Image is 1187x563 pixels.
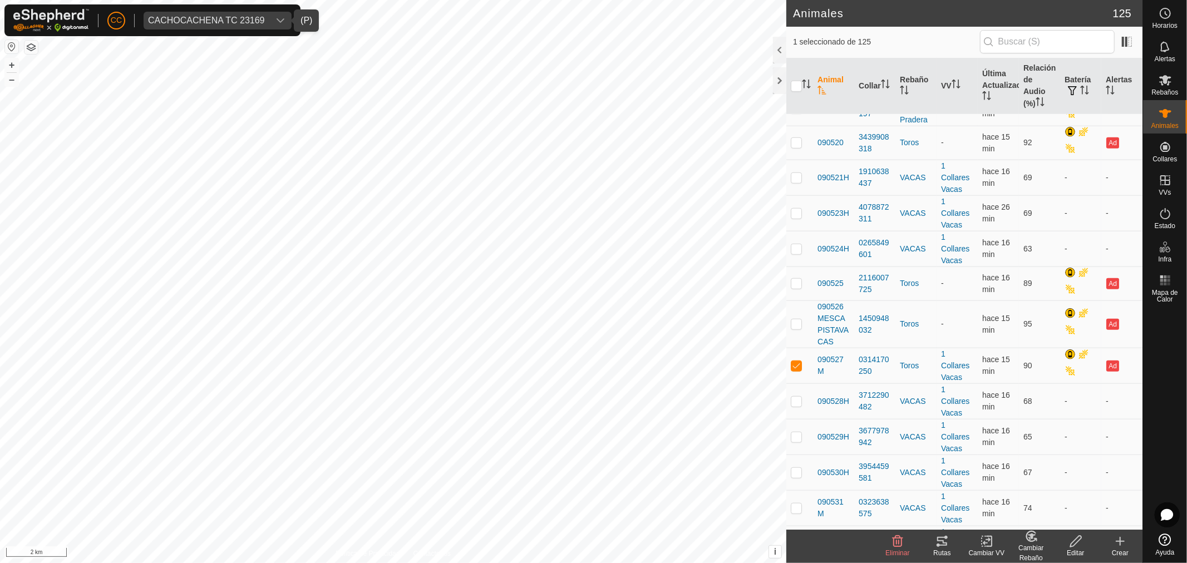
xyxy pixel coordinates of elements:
[5,73,18,86] button: –
[1023,503,1032,512] span: 74
[817,208,849,219] span: 090523H
[1159,189,1171,196] span: VVs
[859,425,891,448] div: 3677978942
[793,7,1113,20] h2: Animales
[269,12,292,29] div: dropdown trigger
[1023,209,1032,218] span: 69
[413,549,451,559] a: Contáctenos
[1060,195,1101,231] td: -
[1023,468,1032,477] span: 67
[1023,319,1032,328] span: 95
[982,238,1010,259] span: 19 ago 2025, 10:48
[1009,543,1053,563] div: Cambiar Rebaño
[817,137,844,149] span: 090520
[941,319,944,328] app-display-virtual-paddock-transition: -
[1146,289,1184,303] span: Mapa de Calor
[900,278,932,289] div: Toros
[817,301,850,348] span: 090526MESCAPISTAVACAS
[859,237,891,260] div: 0265849601
[1080,87,1089,96] p-sorticon: Activar para ordenar
[900,396,932,407] div: VACAS
[24,41,38,54] button: Capas del Mapa
[817,467,849,478] span: 090530H
[941,456,969,488] a: 1 Collares Vacas
[1023,244,1032,253] span: 63
[859,354,891,377] div: 0314170250
[1023,138,1032,147] span: 92
[900,360,932,372] div: Toros
[1106,87,1115,96] p-sorticon: Activar para ordenar
[859,131,891,155] div: 3439908318
[1036,99,1045,108] p-sorticon: Activar para ordenar
[111,14,122,26] span: CC
[941,527,969,560] a: 1 Collares Vacas
[859,461,891,484] div: 3954459581
[1106,319,1119,330] button: Ad
[817,496,850,520] span: 090531M
[5,40,18,53] button: Restablecer Mapa
[982,273,1010,294] span: 19 ago 2025, 10:48
[900,502,932,514] div: VACAS
[1101,455,1142,490] td: -
[1113,5,1131,22] span: 125
[1023,173,1032,182] span: 69
[1023,397,1032,406] span: 68
[1060,383,1101,419] td: -
[1060,58,1101,115] th: Batería
[817,354,850,377] span: 090527M
[1101,160,1142,195] td: -
[964,548,1009,558] div: Cambiar VV
[1158,256,1171,263] span: Infra
[1106,137,1119,149] button: Ad
[769,546,781,558] button: i
[1098,548,1142,558] div: Crear
[854,58,895,115] th: Collar
[1101,58,1142,115] th: Alertas
[937,58,978,115] th: VV
[920,548,964,558] div: Rutas
[941,138,944,147] app-display-virtual-paddock-transition: -
[817,431,849,443] span: 090529H
[1101,195,1142,231] td: -
[1060,526,1101,561] td: -
[1106,360,1119,372] button: Ad
[1156,549,1175,556] span: Ayuda
[1101,490,1142,526] td: -
[1106,278,1119,289] button: Ad
[336,549,400,559] a: Política de Privacidad
[982,203,1010,223] span: 19 ago 2025, 10:37
[1152,22,1178,29] span: Horarios
[813,58,854,115] th: Animal
[900,243,932,255] div: VACAS
[859,496,891,520] div: 0323638575
[982,391,1010,411] span: 19 ago 2025, 10:48
[1151,122,1179,129] span: Animales
[817,87,826,96] p-sorticon: Activar para ordenar
[859,272,891,295] div: 2116007725
[982,167,1010,187] span: 19 ago 2025, 10:48
[817,278,844,289] span: 090525
[941,161,969,194] a: 1 Collares Vacas
[1060,490,1101,526] td: -
[941,385,969,417] a: 1 Collares Vacas
[144,12,269,29] span: CACHOCACHENA TC 23169
[1143,529,1187,560] a: Ayuda
[900,208,932,219] div: VACAS
[1151,89,1178,96] span: Rebaños
[900,318,932,330] div: Toros
[982,462,1010,482] span: 19 ago 2025, 10:47
[859,313,891,336] div: 1450948032
[1101,419,1142,455] td: -
[1101,231,1142,266] td: -
[952,81,961,90] p-sorticon: Activar para ordenar
[802,81,811,90] p-sorticon: Activar para ordenar
[817,243,849,255] span: 090524H
[982,132,1010,153] span: 19 ago 2025, 10:49
[1101,526,1142,561] td: -
[5,58,18,72] button: +
[885,549,909,557] span: Eliminar
[941,349,969,382] a: 1 Collares Vacas
[982,426,1010,447] span: 19 ago 2025, 10:47
[859,201,891,225] div: 4078872311
[900,467,932,478] div: VACAS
